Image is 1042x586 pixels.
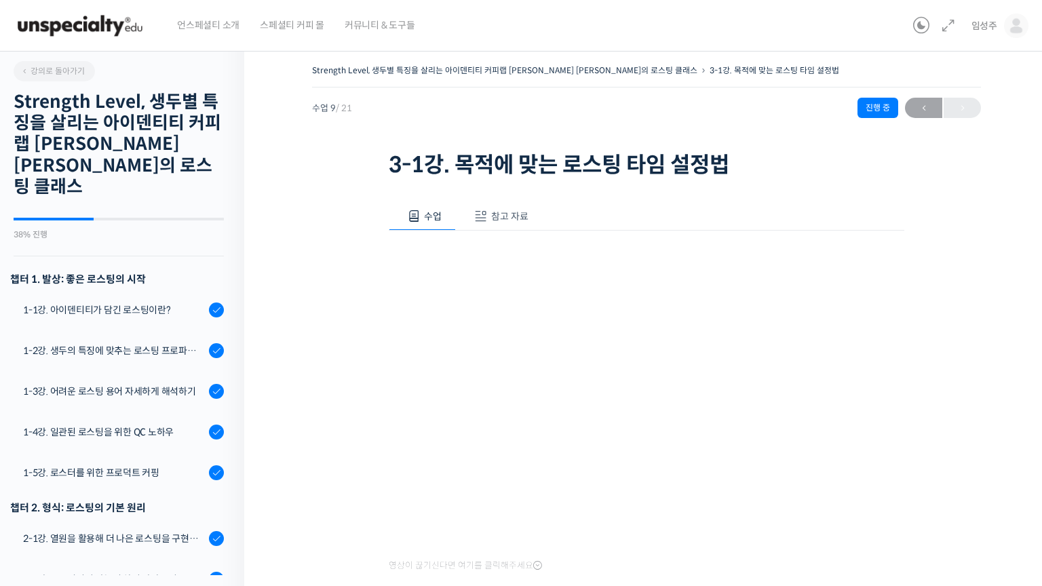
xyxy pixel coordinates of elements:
span: 임성주 [971,20,997,32]
a: Strength Level, 생두별 특징을 살리는 아이덴티티 커피랩 [PERSON_NAME] [PERSON_NAME]의 로스팅 클래스 [312,65,697,75]
span: 수업 [424,210,442,222]
h1: 3-1강. 목적에 맞는 로스팅 타임 설정법 [389,152,904,178]
span: 수업 9 [312,104,352,113]
a: 강의로 돌아가기 [14,61,95,81]
div: 1-1강. 아이덴티티가 담긴 로스팅이란? [23,302,205,317]
span: 참고 자료 [491,210,528,222]
span: 강의로 돌아가기 [20,66,85,76]
div: 38% 진행 [14,231,224,239]
div: 1-4강. 일관된 로스팅을 위한 QC 노하우 [23,425,205,439]
a: ←이전 [905,98,942,118]
div: 1-2강. 생두의 특징에 맞추는 로스팅 프로파일 'Stength Level' [23,343,205,358]
div: 1-3강. 어려운 로스팅 용어 자세하게 해석하기 [23,384,205,399]
a: 3-1강. 목적에 맞는 로스팅 타임 설정법 [710,65,839,75]
div: 진행 중 [857,98,898,118]
h3: 챕터 1. 발상: 좋은 로스팅의 시작 [10,270,224,288]
h2: Strength Level, 생두별 특징을 살리는 아이덴티티 커피랩 [PERSON_NAME] [PERSON_NAME]의 로스팅 클래스 [14,92,224,197]
div: 2-1강. 열원을 활용해 더 나은 로스팅을 구현하는 방법 [23,531,205,546]
span: 영상이 끊기신다면 여기를 클릭해주세요 [389,560,542,571]
span: ← [905,99,942,117]
span: / 21 [336,102,352,114]
div: 챕터 2. 형식: 로스팅의 기본 원리 [10,499,224,517]
div: 1-5강. 로스터를 위한 프로덕트 커핑 [23,465,205,480]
